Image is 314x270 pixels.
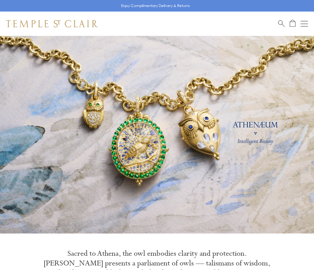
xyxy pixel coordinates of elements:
p: Enjoy Complimentary Delivery & Returns [121,3,190,9]
a: Open Shopping Bag [290,20,295,27]
button: Open navigation [301,20,308,27]
a: Search [278,20,285,27]
img: Temple St. Clair [6,20,98,27]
